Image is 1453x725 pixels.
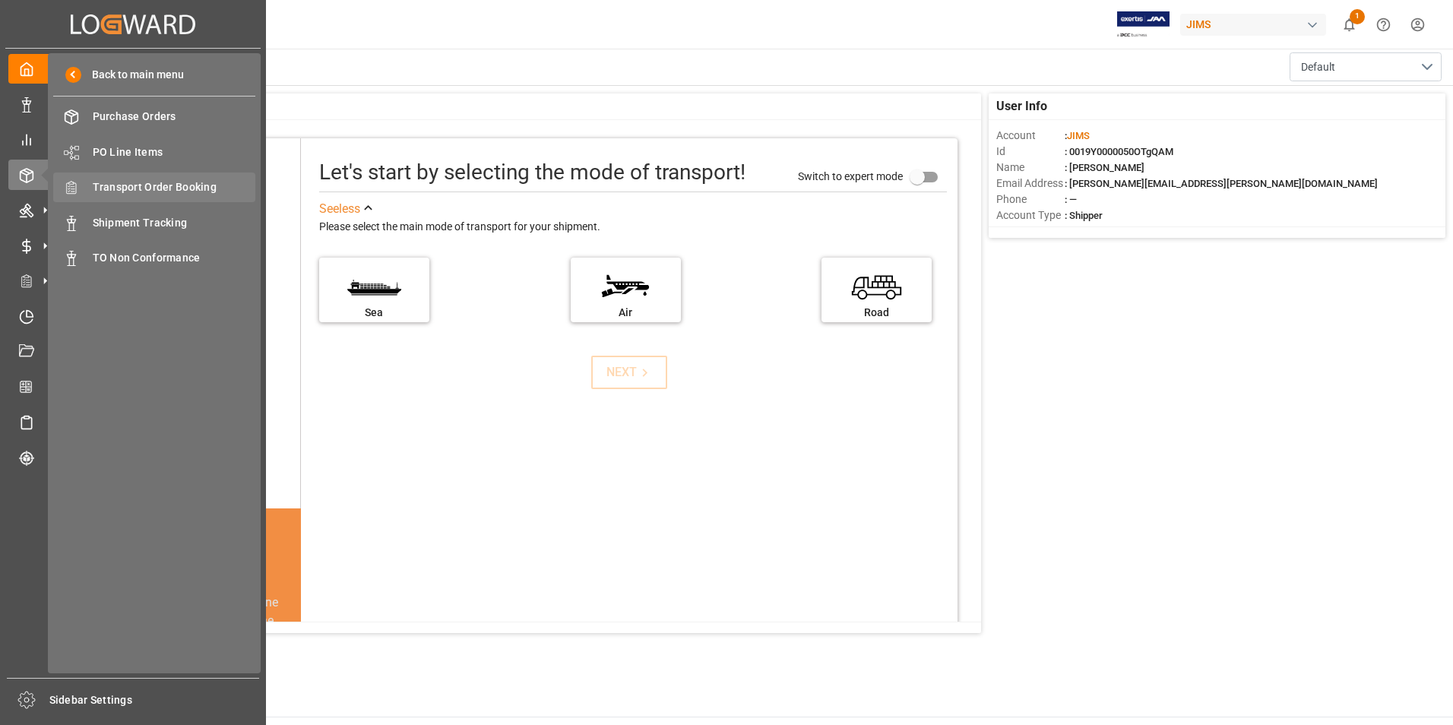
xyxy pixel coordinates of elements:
[53,207,255,237] a: Shipment Tracking
[8,89,258,119] a: Data Management
[1065,178,1378,189] span: : [PERSON_NAME][EMAIL_ADDRESS][PERSON_NAME][DOMAIN_NAME]
[319,200,360,218] div: See less
[8,125,258,154] a: My Reports
[996,192,1065,207] span: Phone
[8,372,258,401] a: CO2 Calculator
[996,207,1065,223] span: Account Type
[606,363,653,381] div: NEXT
[93,144,256,160] span: PO Line Items
[578,305,673,321] div: Air
[1065,194,1077,205] span: : —
[8,442,258,472] a: Tracking Shipment
[1332,8,1366,42] button: show 1 new notifications
[996,128,1065,144] span: Account
[319,157,745,188] div: Let's start by selecting the mode of transport!
[319,218,947,236] div: Please select the main mode of transport for your shipment.
[53,137,255,166] a: PO Line Items
[996,160,1065,176] span: Name
[8,301,258,331] a: Timeslot Management V2
[591,356,667,389] button: NEXT
[1366,8,1401,42] button: Help Center
[93,215,256,231] span: Shipment Tracking
[1301,59,1335,75] span: Default
[1065,130,1090,141] span: :
[53,243,255,273] a: TO Non Conformance
[996,176,1065,192] span: Email Address
[829,305,924,321] div: Road
[53,102,255,131] a: Purchase Orders
[1065,146,1173,157] span: : 0019Y0000050OTgQAM
[327,305,422,321] div: Sea
[996,144,1065,160] span: Id
[1180,14,1326,36] div: JIMS
[1180,10,1332,39] button: JIMS
[798,169,903,182] span: Switch to expert mode
[1290,52,1442,81] button: open menu
[53,173,255,202] a: Transport Order Booking
[81,67,184,83] span: Back to main menu
[1350,9,1365,24] span: 1
[93,109,256,125] span: Purchase Orders
[8,337,258,366] a: Document Management
[93,250,256,266] span: TO Non Conformance
[996,97,1047,116] span: User Info
[1067,130,1090,141] span: JIMS
[8,54,258,84] a: My Cockpit
[49,692,260,708] span: Sidebar Settings
[1065,162,1144,173] span: : [PERSON_NAME]
[93,179,256,195] span: Transport Order Booking
[1065,210,1103,221] span: : Shipper
[280,594,301,721] button: next slide / item
[1117,11,1170,38] img: Exertis%20JAM%20-%20Email%20Logo.jpg_1722504956.jpg
[8,407,258,437] a: Sailing Schedules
